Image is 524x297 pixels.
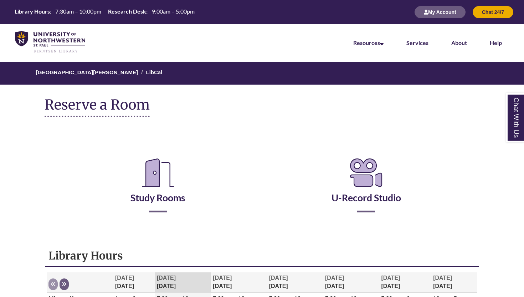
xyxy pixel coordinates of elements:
table: Hours Today [12,7,197,16]
a: Help [490,39,502,46]
a: Study Rooms [130,174,185,203]
span: [DATE] [433,275,452,281]
button: My Account [415,6,466,18]
a: Services [406,39,428,46]
span: [DATE] [213,275,232,281]
a: Hours Today [12,7,197,17]
span: [DATE] [325,275,344,281]
th: [DATE] [113,272,155,293]
button: Next week [60,278,69,290]
th: [DATE] [155,272,211,293]
span: [DATE] [115,275,134,281]
th: Library Hours: [12,7,52,15]
th: [DATE] [431,272,477,293]
span: [DATE] [269,275,288,281]
a: My Account [415,9,466,15]
th: [DATE] [323,272,379,293]
span: [DATE] [157,275,176,281]
button: Previous week [48,278,58,290]
a: [GEOGRAPHIC_DATA][PERSON_NAME] [36,69,138,75]
a: Chat 24/7 [473,9,513,15]
th: Research Desk: [105,7,149,15]
a: About [451,39,467,46]
th: [DATE] [379,272,431,293]
a: LibCal [146,69,163,75]
img: UNWSP Library Logo [15,31,85,53]
th: [DATE] [211,272,267,293]
span: [DATE] [381,275,400,281]
th: [DATE] [267,272,323,293]
div: Reserve a Room [45,135,479,233]
span: 7:30am – 10:00pm [55,8,101,15]
h1: Library Hours [48,249,476,262]
a: Resources [353,39,384,46]
button: Chat 24/7 [473,6,513,18]
h1: Reserve a Room [45,97,150,117]
a: U-Record Studio [332,174,401,203]
nav: Breadcrumb [45,62,479,85]
span: 9:00am – 5:00pm [152,8,195,15]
